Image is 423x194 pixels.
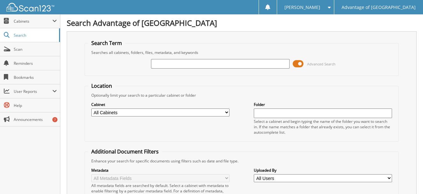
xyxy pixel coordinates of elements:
[88,50,395,55] div: Searches all cabinets, folders, files, metadata, and keywords
[342,5,416,9] span: Advantage of [GEOGRAPHIC_DATA]
[91,168,230,173] label: Metadata
[254,119,392,135] div: Select a cabinet and begin typing the name of the folder you want to search in. If the name match...
[88,93,395,98] div: Optionally limit your search to a particular cabinet or folder
[14,103,57,108] span: Help
[307,62,336,66] span: Advanced Search
[14,117,57,122] span: Announcements
[88,158,395,164] div: Enhance your search for specific documents using filters such as date and file type.
[91,102,230,107] label: Cabinet
[14,75,57,80] span: Bookmarks
[254,168,392,173] label: Uploaded By
[88,148,162,155] legend: Additional Document Filters
[52,117,57,122] div: 7
[14,61,57,66] span: Reminders
[284,5,320,9] span: [PERSON_NAME]
[14,33,56,38] span: Search
[88,40,125,47] legend: Search Term
[14,47,57,52] span: Scan
[67,18,417,28] h1: Search Advantage of [GEOGRAPHIC_DATA]
[6,3,54,11] img: scan123-logo-white.svg
[14,19,52,24] span: Cabinets
[254,102,392,107] label: Folder
[14,89,52,94] span: User Reports
[88,82,115,89] legend: Location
